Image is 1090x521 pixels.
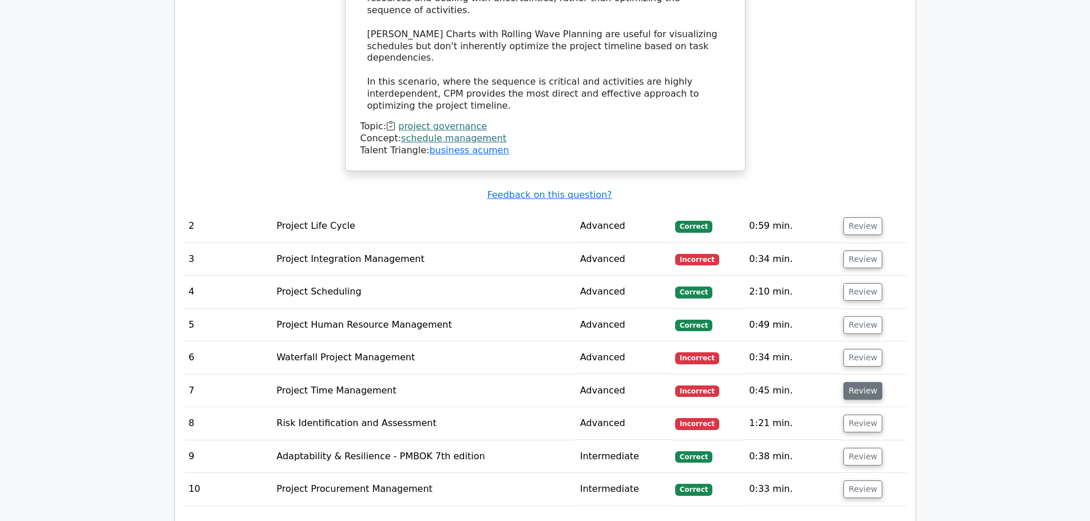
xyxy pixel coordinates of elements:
a: business acumen [429,145,509,156]
td: Advanced [576,243,671,276]
td: 2 [184,210,272,242]
td: Project Human Resource Management [272,309,575,341]
a: schedule management [401,133,506,144]
button: Review [843,250,882,268]
div: Concept: [360,133,730,145]
span: Correct [675,320,712,331]
td: Advanced [576,276,671,308]
td: 0:38 min. [744,440,839,473]
td: 0:45 min. [744,375,839,407]
button: Review [843,217,882,235]
div: Topic: [360,121,730,133]
button: Review [843,316,882,334]
td: 0:49 min. [744,309,839,341]
td: 0:34 min. [744,243,839,276]
td: 7 [184,375,272,407]
button: Review [843,349,882,367]
td: Project Life Cycle [272,210,575,242]
td: Advanced [576,341,671,374]
td: 3 [184,243,272,276]
td: 4 [184,276,272,308]
td: 0:34 min. [744,341,839,374]
td: Intermediate [576,440,671,473]
span: Correct [675,221,712,232]
span: Correct [675,287,712,298]
td: 8 [184,407,272,440]
td: 2:10 min. [744,276,839,308]
span: Incorrect [675,254,719,265]
button: Review [843,480,882,498]
td: Advanced [576,210,671,242]
button: Review [843,283,882,301]
div: Talent Triangle: [360,121,730,156]
td: 10 [184,473,272,506]
td: 6 [184,341,272,374]
td: 0:59 min. [744,210,839,242]
span: Correct [675,484,712,495]
td: Advanced [576,375,671,407]
a: project governance [398,121,487,132]
td: 1:21 min. [744,407,839,440]
span: Incorrect [675,385,719,397]
button: Review [843,448,882,466]
button: Review [843,415,882,432]
td: 5 [184,309,272,341]
td: Intermediate [576,473,671,506]
a: Feedback on this question? [487,189,612,200]
td: Advanced [576,407,671,440]
td: Project Scheduling [272,276,575,308]
td: Adaptability & Resilience - PMBOK 7th edition [272,440,575,473]
span: Correct [675,451,712,463]
td: 0:33 min. [744,473,839,506]
td: Advanced [576,309,671,341]
td: Project Time Management [272,375,575,407]
button: Review [843,382,882,400]
span: Incorrect [675,418,719,429]
td: Project Integration Management [272,243,575,276]
td: Waterfall Project Management [272,341,575,374]
td: Risk Identification and Assessment [272,407,575,440]
span: Incorrect [675,352,719,364]
td: Project Procurement Management [272,473,575,506]
td: 9 [184,440,272,473]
